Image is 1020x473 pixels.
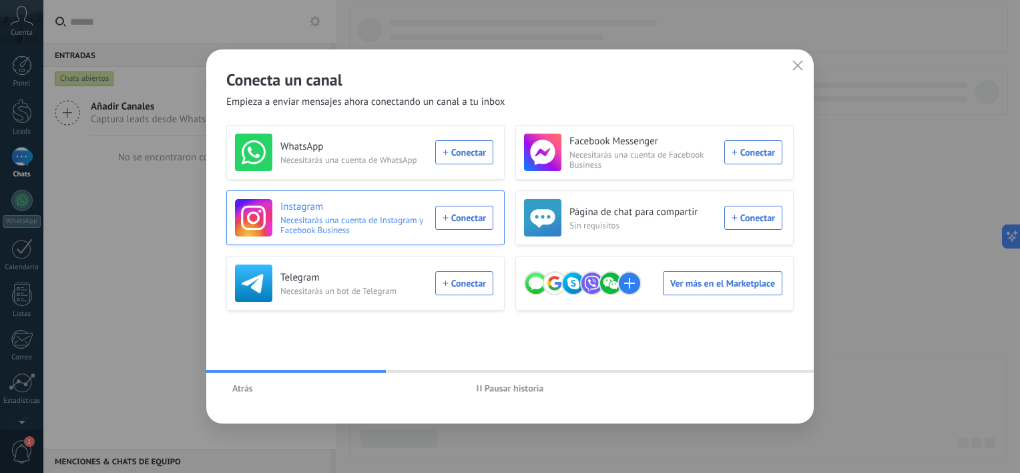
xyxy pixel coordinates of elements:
[280,271,427,285] h3: Telegram
[226,69,794,90] h2: Conecta un canal
[569,150,716,170] span: Necesitarás una cuenta de Facebook Business
[280,200,427,214] h3: Instagram
[280,215,427,235] span: Necesitarás una cuenta de Instagram y Facebook Business
[280,286,427,296] span: Necesitarás un bot de Telegram
[569,220,716,230] span: Sin requisitos
[569,135,716,148] h3: Facebook Messenger
[280,155,427,165] span: Necesitarás una cuenta de WhatsApp
[485,383,544,393] span: Pausar historia
[569,206,716,219] h3: Página de chat para compartir
[471,378,550,398] button: Pausar historia
[226,96,505,109] span: Empieza a enviar mensajes ahora conectando un canal a tu inbox
[280,140,427,154] h3: WhatsApp
[226,378,259,398] button: Atrás
[232,383,253,393] span: Atrás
